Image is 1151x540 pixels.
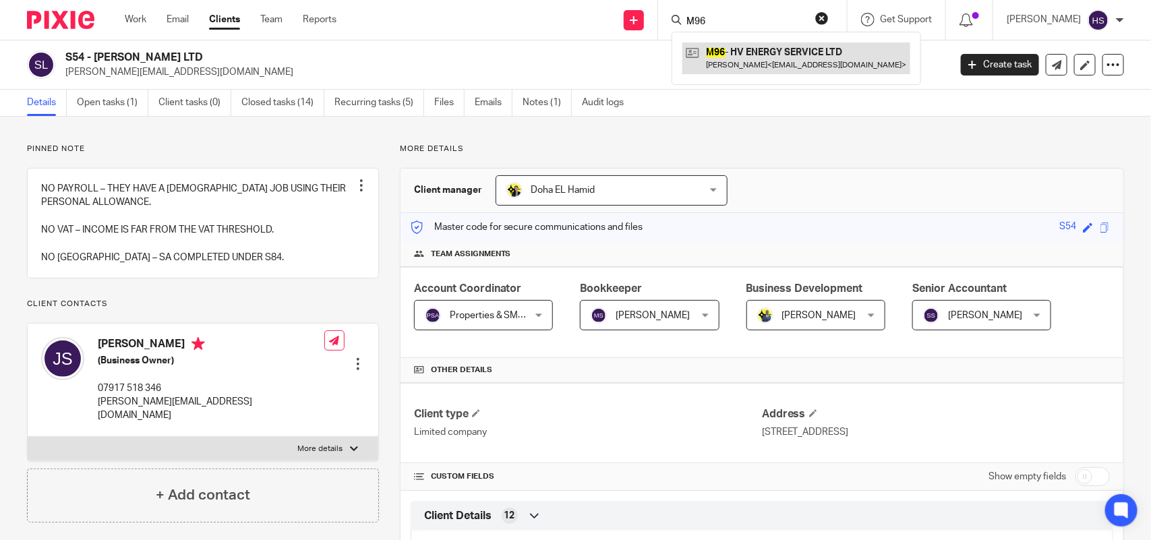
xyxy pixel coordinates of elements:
span: Doha EL Hamid [531,185,595,195]
i: Primary [191,337,205,351]
h2: S54 - [PERSON_NAME] LTD [65,51,765,65]
span: [PERSON_NAME] [782,311,856,320]
img: Dennis-Starbridge.jpg [757,307,773,324]
a: Notes (1) [523,90,572,116]
a: Open tasks (1) [77,90,148,116]
h4: CUSTOM FIELDS [414,471,762,482]
p: [PERSON_NAME] [1007,13,1081,26]
p: Client contacts [27,299,379,309]
img: svg%3E [923,307,939,324]
a: Reports [303,13,336,26]
p: Limited company [414,425,762,439]
span: [PERSON_NAME] [616,311,690,320]
h4: Client type [414,407,762,421]
p: Pinned note [27,144,379,154]
span: Other details [431,365,492,376]
a: Closed tasks (14) [241,90,324,116]
span: Senior Accountant [912,283,1007,294]
span: Bookkeeper [580,283,642,294]
button: Clear [815,11,829,25]
a: Create task [961,54,1039,76]
a: Work [125,13,146,26]
p: More details [298,444,343,454]
span: [PERSON_NAME] [948,311,1022,320]
div: S54 [1059,220,1076,235]
p: [STREET_ADDRESS] [762,425,1110,439]
a: Client tasks (0) [158,90,231,116]
span: Business Development [746,283,863,294]
img: svg%3E [425,307,441,324]
p: 07917 518 346 [98,382,324,395]
input: Search [685,16,806,28]
h4: Address [762,407,1110,421]
span: Get Support [880,15,932,24]
img: Doha-Starbridge.jpg [506,182,523,198]
img: svg%3E [591,307,607,324]
p: Master code for secure communications and files [411,220,643,234]
a: Audit logs [582,90,634,116]
p: More details [400,144,1124,154]
span: Account Coordinator [414,283,522,294]
p: [PERSON_NAME][EMAIL_ADDRESS][DOMAIN_NAME] [65,65,941,79]
p: [PERSON_NAME][EMAIL_ADDRESS][DOMAIN_NAME] [98,395,324,423]
label: Show empty fields [988,470,1066,483]
a: Emails [475,90,512,116]
span: Properties & SMEs - AC [450,311,549,320]
a: Details [27,90,67,116]
img: svg%3E [1088,9,1109,31]
h5: (Business Owner) [98,354,324,367]
span: 12 [504,509,515,522]
h4: + Add contact [156,485,250,506]
a: Files [434,90,465,116]
a: Recurring tasks (5) [334,90,424,116]
span: Client Details [424,509,492,523]
img: svg%3E [27,51,55,79]
img: svg%3E [41,337,84,380]
h4: [PERSON_NAME] [98,337,324,354]
a: Email [167,13,189,26]
a: Clients [209,13,240,26]
a: Team [260,13,283,26]
span: Team assignments [431,249,511,260]
h3: Client manager [414,183,482,197]
img: Pixie [27,11,94,29]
